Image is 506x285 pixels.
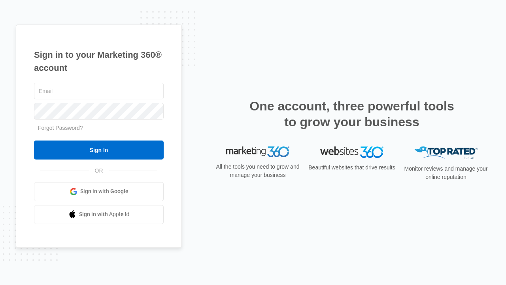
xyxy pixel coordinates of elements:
[226,146,289,158] img: Marketing 360
[34,83,164,99] input: Email
[414,146,478,160] img: Top Rated Local
[34,48,164,74] h1: Sign in to your Marketing 360® account
[38,125,83,131] a: Forgot Password?
[402,165,490,181] p: Monitor reviews and manage your online reputation
[34,182,164,201] a: Sign in with Google
[80,187,128,196] span: Sign in with Google
[213,163,302,179] p: All the tools you need to grow and manage your business
[34,141,164,160] input: Sign In
[247,98,457,130] h2: One account, three powerful tools to grow your business
[320,146,383,158] img: Websites 360
[308,163,396,172] p: Beautiful websites that drive results
[34,205,164,224] a: Sign in with Apple Id
[89,167,109,175] span: OR
[79,210,130,218] span: Sign in with Apple Id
